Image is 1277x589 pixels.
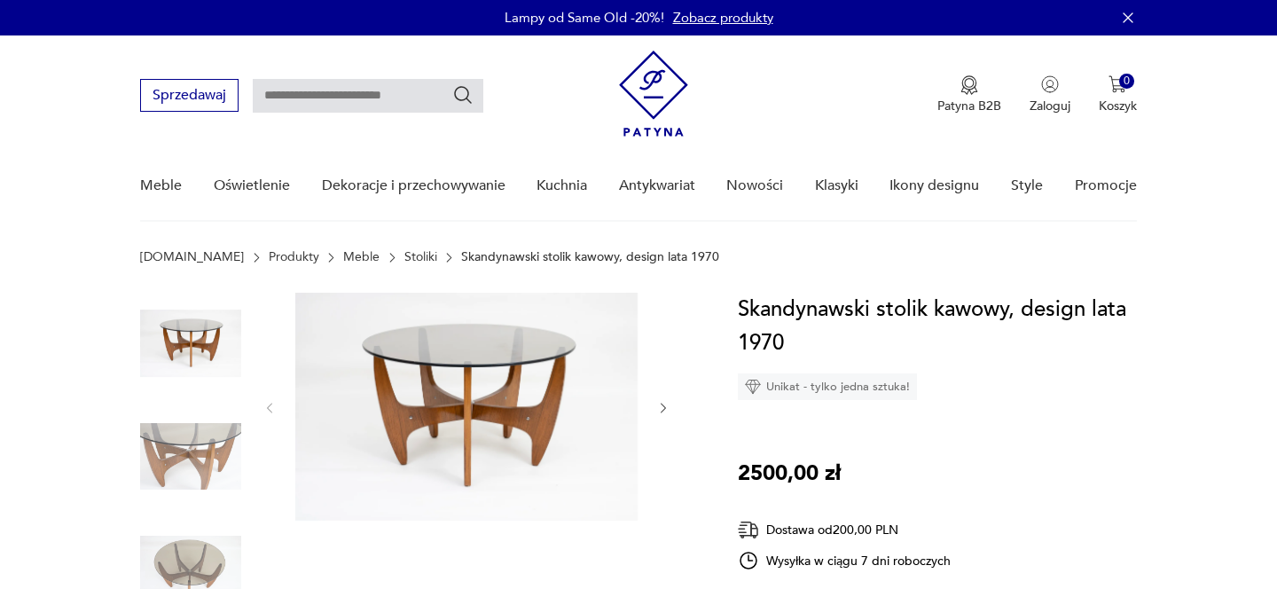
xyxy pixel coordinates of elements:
h1: Skandynawski stolik kawowy, design lata 1970 [738,293,1136,360]
img: Ikona dostawy [738,519,759,541]
a: Dekoracje i przechowywanie [322,152,505,220]
p: 2500,00 zł [738,457,841,491]
button: Zaloguj [1030,75,1070,114]
div: Wysyłka w ciągu 7 dni roboczych [738,550,951,571]
img: Patyna - sklep z meblami i dekoracjami vintage [619,51,688,137]
p: Zaloguj [1030,98,1070,114]
a: Produkty [269,250,319,264]
img: Zdjęcie produktu Skandynawski stolik kawowy, design lata 1970 [140,293,241,394]
p: Patyna B2B [937,98,1001,114]
a: Style [1011,152,1043,220]
img: Ikona koszyka [1109,75,1126,93]
img: Ikona diamentu [745,379,761,395]
a: Ikony designu [889,152,979,220]
p: Lampy od Same Old -20%! [505,9,664,27]
div: Unikat - tylko jedna sztuka! [738,373,917,400]
button: 0Koszyk [1099,75,1137,114]
a: Promocje [1075,152,1137,220]
a: [DOMAIN_NAME] [140,250,244,264]
img: Zdjęcie produktu Skandynawski stolik kawowy, design lata 1970 [140,406,241,507]
div: Dostawa od 200,00 PLN [738,519,951,541]
p: Skandynawski stolik kawowy, design lata 1970 [461,250,719,264]
a: Meble [343,250,380,264]
a: Sprzedawaj [140,90,239,103]
a: Oświetlenie [214,152,290,220]
button: Szukaj [452,84,474,106]
a: Kuchnia [537,152,587,220]
a: Ikona medaluPatyna B2B [937,75,1001,114]
p: Koszyk [1099,98,1137,114]
img: Ikonka użytkownika [1041,75,1059,93]
a: Meble [140,152,182,220]
a: Nowości [726,152,783,220]
a: Stoliki [404,250,437,264]
img: Zdjęcie produktu Skandynawski stolik kawowy, design lata 1970 [295,293,638,521]
a: Klasyki [815,152,858,220]
button: Sprzedawaj [140,79,239,112]
div: 0 [1119,74,1134,89]
a: Zobacz produkty [673,9,773,27]
a: Antykwariat [619,152,695,220]
button: Patyna B2B [937,75,1001,114]
img: Ikona medalu [960,75,978,95]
